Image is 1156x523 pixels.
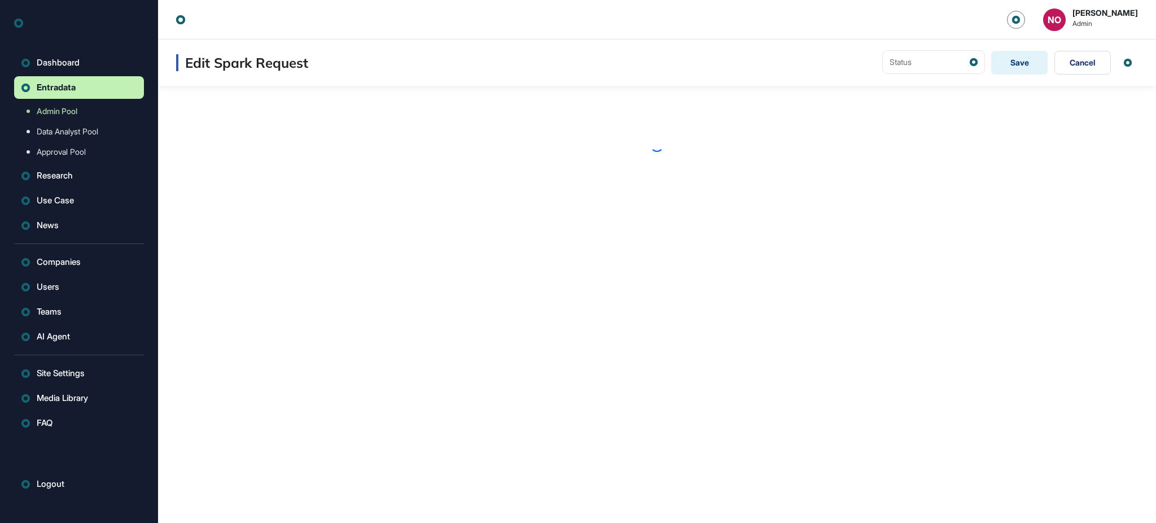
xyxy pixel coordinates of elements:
span: Entradata [37,83,76,92]
button: Entradata [14,76,144,99]
button: Use Case [14,189,144,212]
span: Research [37,171,73,180]
h3: Edit Spark Request [176,54,308,71]
span: Teams [37,307,62,316]
button: Companies [14,251,144,273]
span: FAQ [37,419,52,428]
span: AI Agent [37,332,70,341]
span: Media Library [37,394,88,403]
button: Cancel [1054,51,1111,75]
a: Logout [14,473,144,495]
a: Dashboard [14,51,144,74]
button: AI Agent [14,325,144,348]
a: Approval Pool [20,142,144,162]
span: Logout [37,480,64,489]
span: Admin [1072,20,1138,28]
span: Companies [37,258,81,267]
button: Media Library [14,387,144,409]
button: News [14,214,144,237]
span: Data Analyst Pool [37,127,98,136]
span: Users [37,282,59,291]
strong: [PERSON_NAME] [1072,8,1138,18]
button: Teams [14,300,144,323]
a: Data Analyst Pool [20,121,144,142]
span: Site Settings [37,369,85,378]
span: Use Case [37,196,74,205]
button: Save [991,51,1048,75]
div: Status [890,58,978,67]
span: Approval Pool [37,147,86,156]
button: Site Settings [14,362,144,385]
span: Admin Pool [37,107,77,116]
button: Users [14,276,144,298]
span: News [37,221,59,230]
span: Dashboard [37,58,80,67]
a: Admin Pool [20,101,144,121]
button: NO [1043,8,1066,31]
button: Research [14,164,144,187]
button: FAQ [14,412,144,434]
